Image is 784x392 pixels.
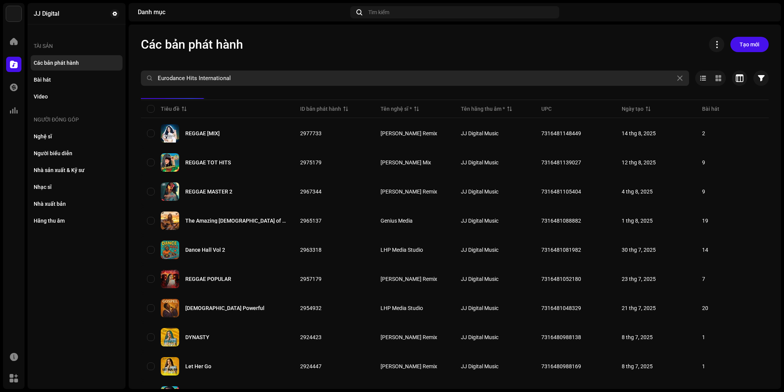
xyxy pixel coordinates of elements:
[31,55,122,71] re-m-nav-item: Các bản phát hành
[31,110,122,129] re-a-nav-header: Người đóng góp
[381,160,449,165] span: Robert ZD Mix
[381,335,449,340] span: Ronald Remix
[6,6,21,21] img: 33004b37-325d-4a8b-b51f-c12e9b964943
[622,276,656,282] span: 23 thg 7, 2025
[34,133,52,139] div: Nghệ sĩ
[541,189,581,195] span: 7316481105404
[461,363,498,369] span: JJ Digital Music
[368,9,389,15] span: Tìm kiếm
[31,196,122,212] re-m-nav-item: Nhà xuất bản
[31,37,122,55] re-a-nav-header: Tài sản
[161,241,179,259] img: 2a3e3833-aa45-4758-a4b6-0fdb7d33cf27
[161,124,179,143] img: cff900ab-bf09-4f3a-a10f-1ab26348cbfe
[541,130,581,136] span: 7316481148449
[161,182,179,201] img: 932eb0b1-39dd-464d-b72c-e39d7b5c3d53
[730,37,769,52] button: Tạo mới
[381,276,437,282] div: [PERSON_NAME] Remix
[461,130,498,136] span: JJ Digital Music
[702,363,705,369] span: 1
[541,218,581,224] span: 7316481088882
[300,363,322,369] span: 2924447
[702,276,705,282] span: 7
[161,153,179,172] img: ecacd4e8-b3aa-4362-8900-83aebb3422f4
[300,189,322,195] span: 2967344
[381,276,449,282] span: Ronald Remix
[185,364,211,369] div: Let Her Go
[381,364,449,369] span: Ronald Remix
[161,299,179,317] img: e39fae92-cb90-4337-ae4f-97f97061bacc
[31,72,122,87] re-m-nav-item: Bài hát
[185,189,232,194] div: REGGAE MASTER 2
[622,130,656,136] span: 14 thg 8, 2025
[300,218,322,224] span: 2965137
[161,212,179,230] img: 21853bea-6de2-4d4a-bd18-5f6639225c83
[31,213,122,228] re-m-nav-item: Hãng thu âm
[31,129,122,144] re-m-nav-item: Nghệ sĩ
[740,37,759,52] span: Tạo mới
[34,218,65,224] div: Hãng thu âm
[541,247,581,253] span: 7316481081982
[185,160,231,165] div: REGGAE TOT HITS
[381,305,423,311] div: LHP Media Studio
[461,218,498,224] span: JJ Digital Music
[622,363,653,369] span: 8 thg 7, 2025
[300,276,322,282] span: 2957179
[759,6,772,18] img: 41084ed8-1a50-43c7-9a14-115e2647b274
[161,105,180,113] div: Tiêu đề
[185,218,288,223] div: The Amazing Gospel of Grace Vol 2
[34,11,59,17] div: JJ Digital
[185,247,225,253] div: Dance Hall Vol 2
[34,150,72,156] div: Người biểu diễn
[541,334,581,340] span: 7316480988138
[381,189,449,194] span: Ronald Remix
[300,130,322,136] span: 2977733
[381,364,437,369] div: [PERSON_NAME] Remix
[461,189,498,195] span: JJ Digital Music
[381,189,437,194] div: [PERSON_NAME] Remix
[185,276,231,282] div: REGGAE POPULAR
[622,189,653,195] span: 4 thg 8, 2025
[381,218,449,223] span: Genius Media
[541,363,581,369] span: 7316480988169
[161,270,179,288] img: d8142e0e-4480-4b72-980b-eecb426ab7aa
[702,130,705,136] span: 2
[141,71,689,86] input: Tìm kiếm
[381,335,437,340] div: [PERSON_NAME] Remix
[31,179,122,195] re-m-nav-item: Nhạc sĩ
[622,105,644,113] div: Ngày tạo
[138,9,347,15] div: Danh mục
[300,305,322,311] span: 2954932
[702,218,708,224] span: 19
[461,105,505,113] div: Tên hãng thu âm *
[622,159,656,166] span: 12 thg 8, 2025
[702,189,705,195] span: 9
[185,305,265,311] div: Gospel Powerful
[702,305,708,311] span: 20
[141,37,243,52] span: Các bản phát hành
[381,160,431,165] div: [PERSON_NAME] Mix
[300,334,322,340] span: 2924423
[702,334,705,340] span: 1
[461,159,498,166] span: JJ Digital Music
[381,218,413,223] div: Genius Media
[461,247,498,253] span: JJ Digital Music
[161,357,179,376] img: d2f31963-0319-4fa5-9aea-5370114fb099
[300,247,322,253] span: 2963318
[381,247,449,253] span: LHP Media Studio
[541,159,581,166] span: 7316481139027
[34,184,52,190] div: Nhạc sĩ
[461,276,498,282] span: JJ Digital Music
[185,335,209,340] div: DYNASTY
[34,167,85,173] div: Nhà sản xuất & Kỹ sư
[34,93,48,100] div: Video
[702,247,708,253] span: 14
[461,334,498,340] span: JJ Digital Music
[541,305,581,311] span: 7316481048329
[31,89,122,104] re-m-nav-item: Video
[541,276,581,282] span: 7316481052180
[300,105,341,113] div: ID bản phát hành
[702,159,705,166] span: 9
[381,105,412,113] div: Tên nghệ sĩ *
